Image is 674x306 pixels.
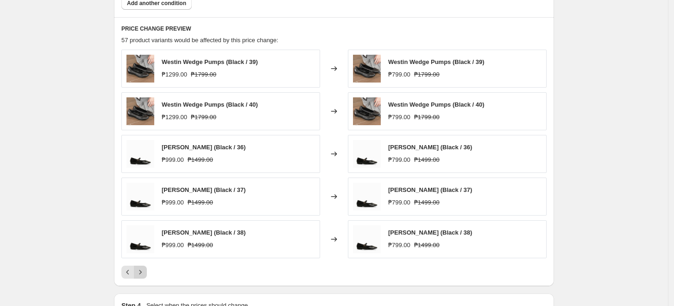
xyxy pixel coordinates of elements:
img: Trinie_Black_1_80x.jpg [126,183,154,210]
span: [PERSON_NAME] (Black / 38) [388,229,472,236]
div: ₱799.00 [388,241,410,250]
img: Trinie_Black_1_80x.jpg [353,225,381,253]
span: Westin Wedge Pumps (Black / 40) [388,101,485,108]
img: Trinie_Black_1_80x.jpg [353,140,381,168]
div: ₱1299.00 [162,113,187,122]
strike: ₱1799.00 [414,113,440,122]
strike: ₱1499.00 [188,241,213,250]
strike: ₱1799.00 [191,70,216,79]
img: Westin_Black_4_80x.jpg [126,97,154,125]
img: Westin_Black_4_80x.jpg [353,97,381,125]
div: ₱1299.00 [162,70,187,79]
span: [PERSON_NAME] (Black / 36) [388,144,472,151]
img: Westin_Black_4_80x.jpg [353,55,381,83]
span: Westin Wedge Pumps (Black / 40) [162,101,258,108]
span: [PERSON_NAME] (Black / 37) [162,186,246,193]
strike: ₱1799.00 [191,113,216,122]
span: Westin Wedge Pumps (Black / 39) [162,58,258,65]
strike: ₱1799.00 [414,70,440,79]
img: Trinie_Black_1_80x.jpg [353,183,381,210]
div: ₱999.00 [162,155,184,165]
img: Trinie_Black_1_80x.jpg [126,140,154,168]
div: ₱999.00 [162,241,184,250]
h6: PRICE CHANGE PREVIEW [121,25,547,32]
img: Trinie_Black_1_80x.jpg [126,225,154,253]
div: ₱799.00 [388,198,410,207]
button: Next [134,266,147,279]
span: 57 product variants would be affected by this price change: [121,37,278,44]
strike: ₱1499.00 [188,155,213,165]
span: [PERSON_NAME] (Black / 36) [162,144,246,151]
span: Westin Wedge Pumps (Black / 39) [388,58,485,65]
div: ₱799.00 [388,70,410,79]
div: ₱799.00 [388,155,410,165]
div: ₱999.00 [162,198,184,207]
span: [PERSON_NAME] (Black / 37) [388,186,472,193]
strike: ₱1499.00 [414,155,440,165]
strike: ₱1499.00 [414,198,440,207]
strike: ₱1499.00 [188,198,213,207]
strike: ₱1499.00 [414,241,440,250]
span: [PERSON_NAME] (Black / 38) [162,229,246,236]
nav: Pagination [121,266,147,279]
div: ₱799.00 [388,113,410,122]
button: Previous [121,266,134,279]
img: Westin_Black_4_80x.jpg [126,55,154,83]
